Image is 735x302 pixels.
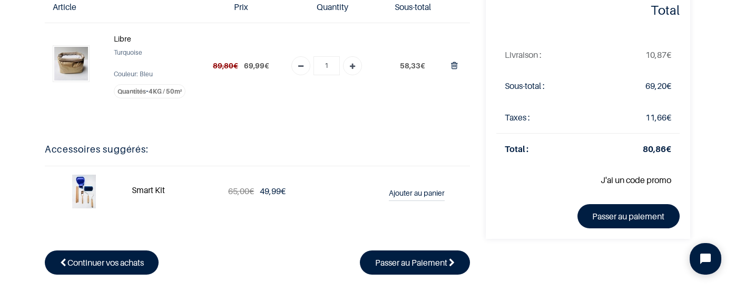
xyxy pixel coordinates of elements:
[400,61,420,70] span: 58,33
[67,257,144,268] span: Continuer vos achats
[291,56,310,75] a: Remove one
[213,61,233,70] span: 89,80
[228,186,249,196] span: 65,00
[496,102,599,134] td: Taxes :
[645,49,671,60] span: €
[451,60,458,71] a: Supprimer du panier
[260,186,281,196] span: 49,99
[228,186,254,196] del: €
[244,61,269,70] span: €
[114,84,186,98] label: -
[260,186,286,196] span: €
[132,185,165,195] strong: Smart Kit
[400,61,425,70] span: €
[45,142,470,157] h5: Accessoires suggérés:
[601,175,671,185] a: J'ai un code promo
[45,250,159,275] a: Continuer vos achats
[72,185,96,196] a: Smart Kit
[389,182,445,201] a: Ajouter au panier
[360,250,470,275] a: Passer au Paiement
[645,80,667,91] span: 69,20
[496,2,680,18] h4: Total
[496,71,599,102] td: Sous-total :
[117,87,146,95] span: Quantités
[681,234,730,284] iframe: Tidio Chat
[244,61,264,70] span: 69,99
[645,80,671,91] span: €
[213,61,238,70] del: €
[496,39,599,71] td: La livraison sera mise à jour après avoir choisi une nouvelle méthode de livraison
[577,204,680,228] a: Passer au paiement
[645,112,667,123] span: 11,66
[645,112,671,123] span: €
[643,144,666,154] span: 80,86
[54,47,88,80] img: Libre (4KG / 50m²)
[389,188,445,197] strong: Ajouter au panier
[72,175,96,208] img: Smart Kit
[114,48,142,56] span: Turquoise
[505,144,528,154] strong: Total :
[114,34,131,43] strong: Libre
[645,49,667,60] span: 10,87
[149,87,182,95] span: 4KG / 50m²
[643,144,671,154] strong: €
[114,70,153,78] span: Couleur: Bleu
[114,33,131,45] a: Libre
[375,257,447,268] span: Passer au Paiement
[132,183,165,197] a: Smart Kit
[343,56,362,75] a: Add one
